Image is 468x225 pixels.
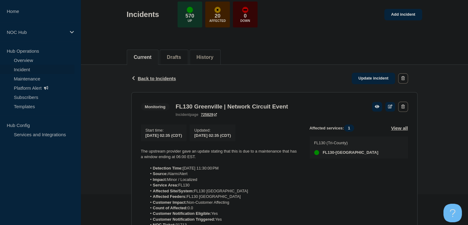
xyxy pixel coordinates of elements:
p: 20 [214,13,220,19]
p: The upstream provider gave an update stating that this is due to a maintenance that has a window ... [141,149,300,160]
div: affected [214,7,221,13]
button: Back to Incidents [131,76,176,81]
li: 0.0 [147,205,300,211]
span: Affected services: [310,125,357,132]
span: incident [176,112,190,117]
a: Update incident [352,73,395,84]
h3: FL130 Greenville | Network Circuit Event [176,103,288,110]
span: Back to Incidents [138,76,176,81]
a: Add incident [384,9,422,20]
strong: Customer Notification Triggered: [153,217,215,222]
span: Monitoring [141,103,170,110]
span: [DATE] 02:35 (CDT) [146,133,182,138]
p: Down [240,19,250,22]
strong: Detection Time: [153,166,183,170]
button: History [197,55,214,60]
strong: Customer Notification Eligible: [153,211,211,216]
li: FL130 [147,182,300,188]
li: Alarm/Alert [147,171,300,177]
li: Yes [147,217,300,222]
li: Minor / Localized [147,177,300,182]
h1: Incidents [127,10,159,19]
strong: Count of Affected: [153,206,188,210]
iframe: Help Scout Beacon - Open [443,204,462,222]
p: page [176,112,198,117]
a: 725829 [201,112,217,117]
li: Yes [147,211,300,216]
p: 570 [186,13,194,19]
p: Affected [209,19,226,22]
div: up [314,150,319,155]
div: up [187,7,193,13]
p: FL130 (Tri-County) [314,141,378,145]
li: [DATE] 11:30:00 PM [147,166,300,171]
p: Up [188,19,192,22]
strong: Affected Site/System: [153,189,194,193]
li: FL130 [GEOGRAPHIC_DATA] [147,188,300,194]
div: [DATE] 02:35 (CDT) [194,133,231,138]
button: Drafts [167,55,181,60]
strong: Service Area: [153,183,178,187]
li: Non-Customer Affecting [147,200,300,205]
strong: Source: [153,171,168,176]
p: Start time : [146,128,182,133]
strong: Affected Feeders: [153,194,187,199]
strong: Impact: [153,177,167,182]
span: 1 [344,125,354,132]
button: View all [391,125,408,132]
strong: Customer Impact: [153,200,187,205]
div: down [242,7,248,13]
button: Current [134,55,152,60]
span: FL130-[GEOGRAPHIC_DATA] [323,150,378,155]
p: 0 [244,13,246,19]
p: Updated : [194,128,231,133]
p: NOC Hub [7,30,66,35]
li: FL130 [GEOGRAPHIC_DATA] [147,194,300,199]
